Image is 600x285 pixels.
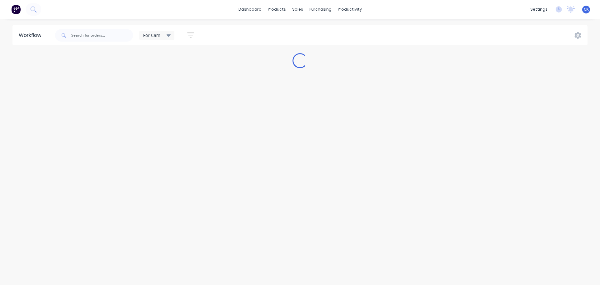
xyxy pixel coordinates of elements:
[11,5,21,14] img: Factory
[235,5,265,14] a: dashboard
[19,32,44,39] div: Workflow
[527,5,551,14] div: settings
[265,5,289,14] div: products
[289,5,306,14] div: sales
[306,5,335,14] div: purchasing
[584,7,589,12] span: CK
[335,5,365,14] div: productivity
[143,32,160,38] span: For Cam
[71,29,133,42] input: Search for orders...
